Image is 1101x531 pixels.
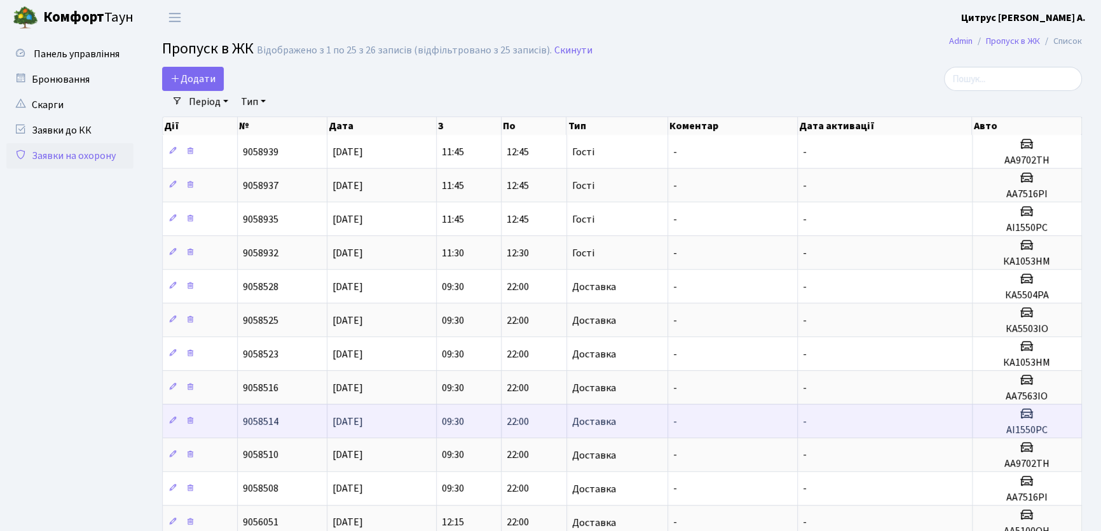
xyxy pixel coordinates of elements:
[332,145,363,159] span: [DATE]
[1040,34,1082,48] li: Список
[442,448,464,462] span: 09:30
[442,482,464,496] span: 09:30
[243,145,278,159] span: 9058939
[978,390,1076,403] h5: АА7563ІО
[572,383,616,393] span: Доставка
[243,246,278,260] span: 9058932
[673,516,677,530] span: -
[502,117,566,135] th: По
[803,448,807,462] span: -
[572,518,616,528] span: Доставка
[34,47,120,61] span: Панель управління
[170,72,215,86] span: Додати
[332,246,363,260] span: [DATE]
[507,347,529,361] span: 22:00
[243,314,278,328] span: 9058525
[803,347,807,361] span: -
[673,314,677,328] span: -
[507,212,529,226] span: 12:45
[961,11,1086,25] b: Цитрус [PERSON_NAME] А.
[668,117,798,135] th: Коментар
[673,212,677,226] span: -
[243,448,278,462] span: 9058510
[6,92,133,118] a: Скарги
[6,67,133,92] a: Бронювання
[162,67,224,91] a: Додати
[332,381,363,395] span: [DATE]
[572,282,616,292] span: Доставка
[163,117,238,135] th: Дії
[6,41,133,67] a: Панель управління
[332,347,363,361] span: [DATE]
[978,357,1076,369] h5: КА1053НМ
[332,280,363,294] span: [DATE]
[442,381,464,395] span: 09:30
[332,179,363,193] span: [DATE]
[978,289,1076,301] h5: КА5504РА
[572,315,616,326] span: Доставка
[572,147,594,157] span: Гості
[507,415,529,429] span: 22:00
[803,280,807,294] span: -
[572,181,594,191] span: Гості
[554,45,592,57] a: Скинути
[507,280,529,294] span: 22:00
[673,246,677,260] span: -
[257,45,552,57] div: Відображено з 1 по 25 з 26 записів (відфільтровано з 25 записів).
[507,246,529,260] span: 12:30
[673,179,677,193] span: -
[442,280,464,294] span: 09:30
[6,118,133,143] a: Заявки до КК
[243,280,278,294] span: 9058528
[798,117,973,135] th: Дата активації
[803,179,807,193] span: -
[673,347,677,361] span: -
[961,10,1086,25] a: Цитрус [PERSON_NAME] А.
[978,188,1076,200] h5: АА7516РІ
[162,38,254,60] span: Пропуск в ЖК
[442,246,464,260] span: 11:30
[243,179,278,193] span: 9058937
[572,248,594,258] span: Гості
[507,179,529,193] span: 12:45
[238,117,327,135] th: №
[442,415,464,429] span: 09:30
[507,145,529,159] span: 12:45
[673,448,677,462] span: -
[13,5,38,31] img: logo.png
[332,482,363,496] span: [DATE]
[803,212,807,226] span: -
[437,117,502,135] th: З
[978,256,1076,268] h5: КА1053НМ
[243,415,278,429] span: 9058514
[327,117,437,135] th: Дата
[243,212,278,226] span: 9058935
[243,381,278,395] span: 9058516
[332,314,363,328] span: [DATE]
[572,417,616,427] span: Доставка
[803,246,807,260] span: -
[978,323,1076,335] h5: КА5503ІО
[944,67,1082,91] input: Пошук...
[507,314,529,328] span: 22:00
[803,145,807,159] span: -
[442,145,464,159] span: 11:45
[332,415,363,429] span: [DATE]
[803,482,807,496] span: -
[803,381,807,395] span: -
[673,415,677,429] span: -
[243,516,278,530] span: 9056051
[507,516,529,530] span: 22:00
[673,280,677,294] span: -
[572,450,616,460] span: Доставка
[43,7,104,27] b: Комфорт
[949,34,973,48] a: Admin
[332,516,363,530] span: [DATE]
[243,482,278,496] span: 9058508
[507,482,529,496] span: 22:00
[972,117,1081,135] th: Авто
[803,314,807,328] span: -
[673,381,677,395] span: -
[243,347,278,361] span: 9058523
[978,155,1076,167] h5: АА9702ТН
